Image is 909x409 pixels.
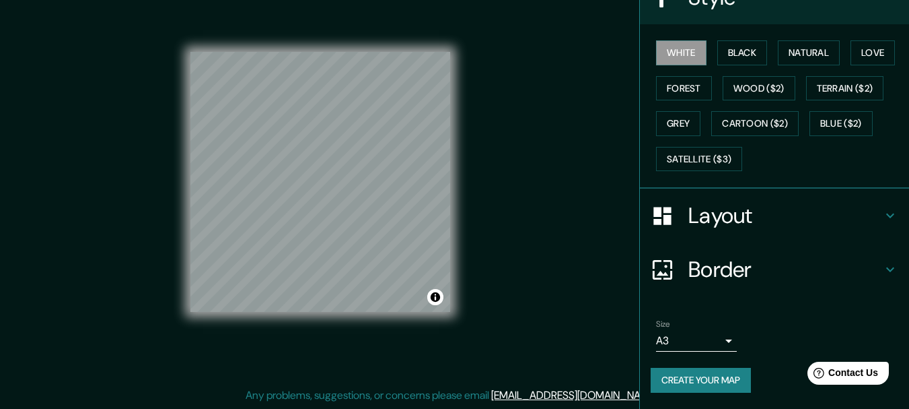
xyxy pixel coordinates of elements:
button: Terrain ($2) [806,76,884,101]
div: Border [640,243,909,296]
button: Toggle attribution [427,289,443,305]
iframe: Help widget launcher [789,356,894,394]
h4: Border [688,256,882,283]
button: Cartoon ($2) [711,111,799,136]
button: Wood ($2) [723,76,795,101]
label: Size [656,319,670,330]
a: [EMAIL_ADDRESS][DOMAIN_NAME] [491,388,657,402]
h4: Layout [688,202,882,229]
p: Any problems, suggestions, or concerns please email . [246,387,659,404]
button: Create your map [651,368,751,393]
canvas: Map [190,52,450,312]
button: Forest [656,76,712,101]
div: A3 [656,330,737,352]
button: White [656,40,706,65]
button: Grey [656,111,700,136]
button: Blue ($2) [809,111,873,136]
div: Layout [640,189,909,243]
button: Love [850,40,895,65]
button: Black [717,40,768,65]
button: Natural [778,40,840,65]
button: Satellite ($3) [656,147,742,172]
